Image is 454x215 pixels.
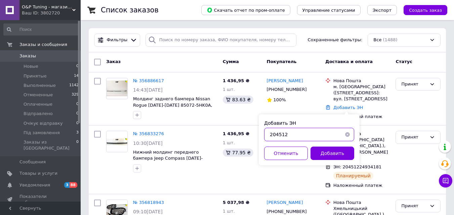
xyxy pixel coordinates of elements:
span: Заказы и сообщения [19,42,67,48]
a: Добавить ЭН [333,105,363,110]
span: 5 037,98 ₴ [223,200,249,205]
span: Статус [396,59,412,64]
div: Нова Пошта [333,131,390,137]
span: 88 [70,182,77,188]
div: Принят [401,134,427,141]
button: Чат с покупателем [439,174,452,187]
a: [PERSON_NAME] [267,78,303,84]
span: 0 [76,63,79,69]
button: Управление статусами [297,5,361,15]
div: Принят [401,81,427,88]
span: Выполненные [24,83,56,89]
span: Все [373,37,381,43]
span: Создать заказ [409,8,442,13]
div: Ваш ID: 3802720 [22,10,81,16]
span: [PHONE_NUMBER] [267,87,307,92]
a: Фото товару [106,78,128,99]
input: Поиск [3,23,79,36]
span: Заказы [19,53,36,59]
span: 1 436,95 ₴ [223,131,249,136]
span: 1 436,95 ₴ [223,78,249,83]
span: Доставка и оплата [325,59,373,64]
span: 329 [72,92,79,98]
span: 100% [274,97,286,102]
a: [PERSON_NAME] [267,200,303,206]
button: Очистить [341,128,354,141]
span: Отмененные [24,92,53,98]
span: Экспорт [373,8,391,13]
span: Новые [24,63,38,69]
span: 0 [76,120,79,126]
span: Сообщения [19,159,46,165]
span: 3 [64,182,70,188]
a: Нижний молдинг переднего бампера Jeep Compass [DATE]-[DATE] 6VH27XS9AA от OP Tuning [133,150,208,167]
span: [PHONE_NUMBER] [267,209,307,214]
span: 10:30[DATE] [133,141,163,146]
span: Скачать отчет по пром-оплате [207,7,285,13]
div: Наложенный платеж [333,114,390,120]
span: 1 шт. [223,140,235,145]
div: Планируемый [333,172,373,180]
a: № 356886617 [133,78,164,83]
div: 83.63 ₴ [223,96,253,104]
label: Добавить ЭН [264,120,296,126]
span: Управление статусами [302,8,355,13]
span: Сумма [223,59,239,64]
a: Молдинг заднего бампера Nissan Rogue [DATE]-[DATE] 85072-5HK0A, 850726FL0A от OP Tuning [133,96,212,114]
span: 0 [76,111,79,117]
span: 14:43[DATE] [133,87,163,93]
div: Нова Пошта [333,200,390,206]
button: Экспорт [367,5,397,15]
button: Отменить [264,147,308,160]
a: № 356833276 [133,131,164,136]
div: 77.95 ₴ [223,149,253,157]
span: 1 шт. [223,209,235,214]
span: Під замовлення [24,130,60,136]
button: Скачать отчет по пром-оплате [201,5,290,15]
img: Фото товару [107,138,127,145]
span: Сохраненные фильтры: [308,37,363,43]
div: Нова Пошта [333,78,390,84]
span: (1488) [383,37,397,42]
a: № 356818943 [133,200,164,205]
span: Заказы из [GEOGRAPHIC_DATA] [24,139,76,151]
span: Відправлено [24,111,53,117]
span: O&P Tuning - магазин запчастей и тюнинга [22,4,72,10]
img: Фото товару [107,80,127,96]
span: 3 [76,130,79,136]
span: ЭН: 20451224934181 [333,164,381,169]
div: г. [GEOGRAPHIC_DATA] ([GEOGRAPHIC_DATA].), №1: ул. [PERSON_NAME] 15 [333,137,390,161]
span: 14 [74,73,79,79]
div: м. [GEOGRAPHIC_DATA] ([STREET_ADDRESS]: вул. [STREET_ADDRESS] [333,84,390,102]
span: Заказ [106,59,121,64]
span: Очікує відправку [24,120,63,126]
span: Показатели работы компании [19,194,62,206]
span: 09:10[DATE] [133,209,163,214]
span: Принятые [24,73,47,79]
span: Товары и услуги [19,170,57,176]
span: 0 [76,139,79,151]
div: Наложенный платеж [333,182,390,189]
a: Фото товару [106,131,128,152]
button: Создать заказ [404,5,447,15]
button: Добавить [311,147,354,160]
span: 0 [76,101,79,107]
span: 1 шт. [223,87,235,92]
span: Оплаченные [24,101,52,107]
span: Уведомления [19,182,50,188]
span: 1142 [69,83,79,89]
span: Фильтры [107,37,128,43]
span: Покупатель [267,59,297,64]
div: Принят [401,203,427,210]
input: Поиск по номеру заказа, ФИО покупателя, номеру телефона, Email, номеру накладной [146,34,296,47]
a: Создать заказ [397,7,447,12]
h1: Список заказов [101,6,159,14]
